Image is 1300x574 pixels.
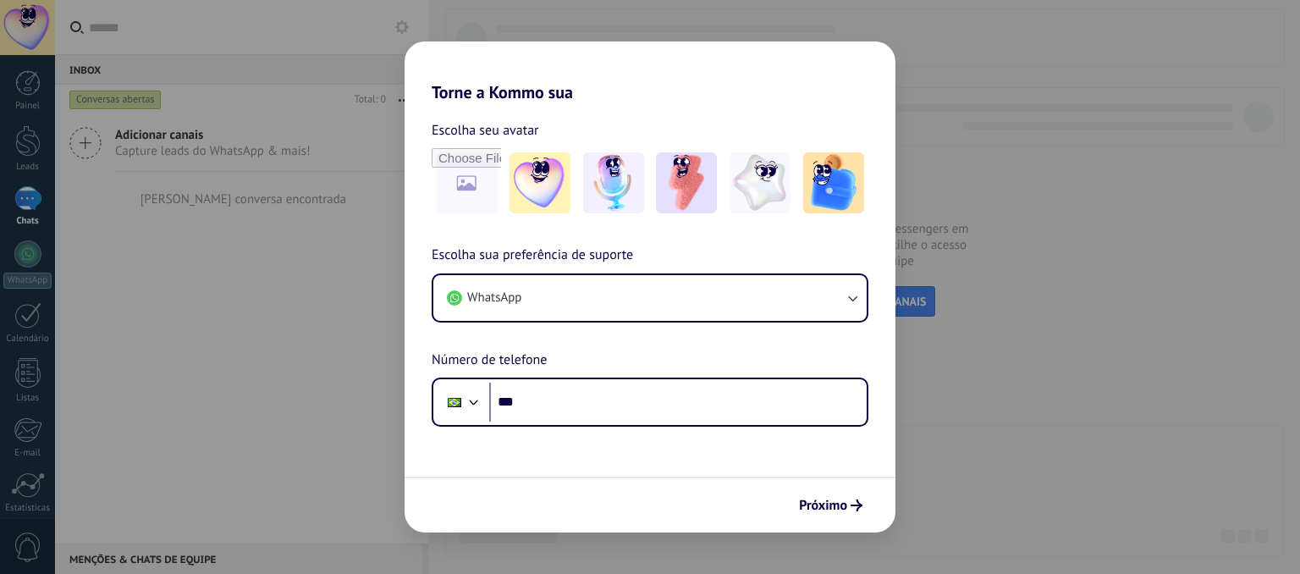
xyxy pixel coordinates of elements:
img: -1.jpeg [510,152,570,213]
button: WhatsApp [433,275,867,321]
div: Brazil: + 55 [438,384,471,420]
span: WhatsApp [467,290,521,306]
span: Escolha seu avatar [432,119,539,141]
img: -3.jpeg [656,152,717,213]
h2: Torne a Kommo sua [405,41,895,102]
span: Próximo [799,499,847,511]
button: Próximo [791,491,870,520]
img: -2.jpeg [583,152,644,213]
img: -4.jpeg [730,152,790,213]
span: Escolha sua preferência de suporte [432,245,633,267]
img: -5.jpeg [803,152,864,213]
span: Número de telefone [432,350,547,372]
